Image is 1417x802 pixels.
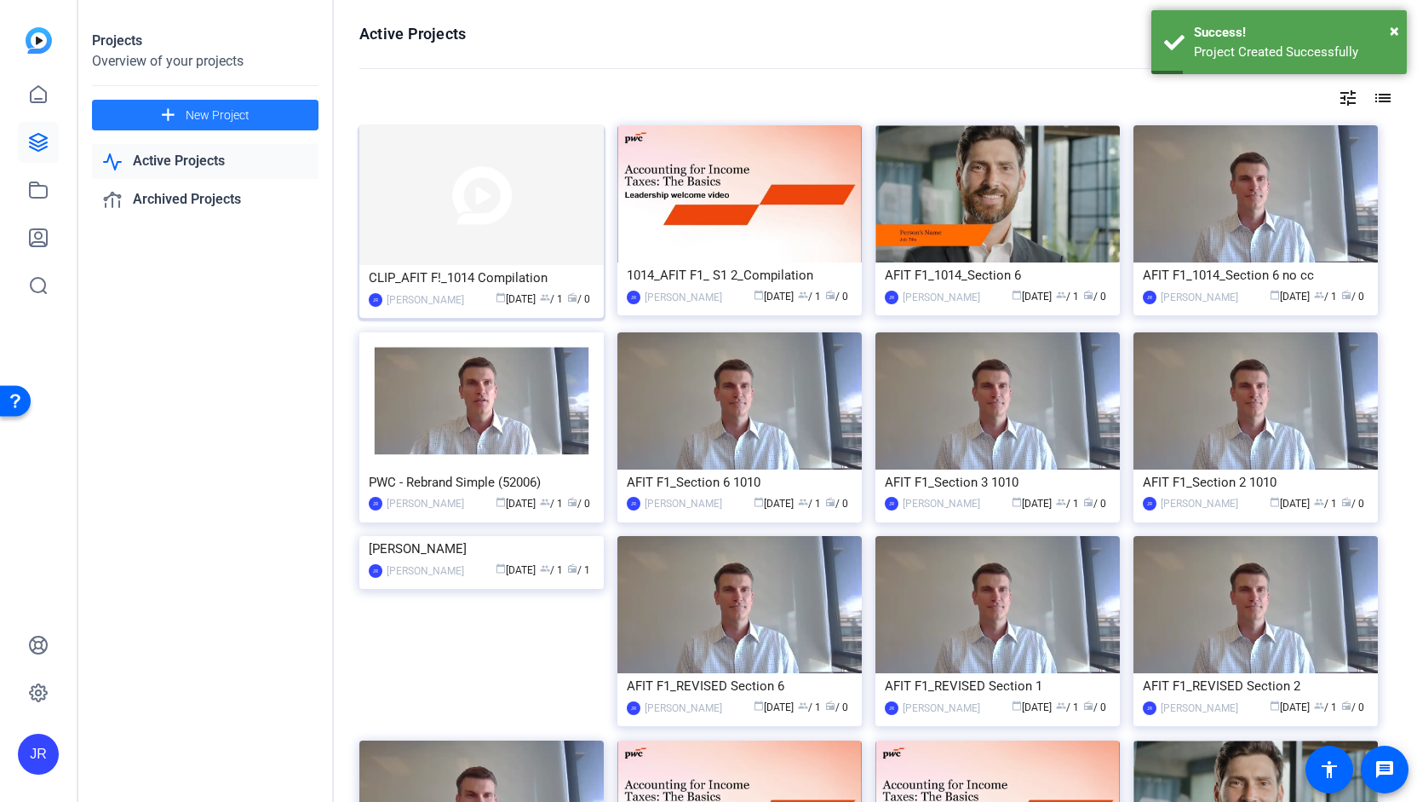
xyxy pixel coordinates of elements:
span: group [1314,290,1324,300]
span: group [798,701,808,711]
div: CLIP_AFIT F!_1014 Compilation [369,265,594,291]
mat-icon: list [1371,88,1391,108]
span: radio [1083,701,1093,711]
span: radio [825,497,835,507]
span: / 1 [1056,701,1079,713]
div: [PERSON_NAME] [1161,700,1238,717]
span: [DATE] [1270,701,1310,713]
div: Success! [1194,23,1394,43]
span: calendar_today [1012,497,1022,507]
div: JR [369,293,382,307]
span: New Project [186,107,250,124]
div: JR [885,497,898,511]
span: group [1056,701,1066,711]
div: [PERSON_NAME] [903,700,980,717]
a: Active Projects [92,144,318,179]
span: calendar_today [754,701,764,711]
span: calendar_today [754,497,764,507]
mat-icon: accessibility [1319,759,1340,780]
span: / 0 [1083,498,1106,510]
span: [DATE] [496,293,536,305]
div: JR [369,497,382,511]
span: / 1 [1056,498,1079,510]
span: / 0 [567,293,590,305]
span: group [540,563,550,574]
div: JR [18,734,59,775]
div: [PERSON_NAME] [387,563,464,580]
div: [PERSON_NAME] [387,495,464,512]
div: JR [885,701,898,715]
div: AFIT F1_1014_Section 6 no cc [1143,263,1368,288]
span: calendar_today [1012,701,1022,711]
div: Projects [92,31,318,51]
span: / 1 [1314,701,1337,713]
span: group [1314,701,1324,711]
mat-icon: tune [1338,88,1358,108]
span: calendar_today [496,563,506,574]
span: [DATE] [754,291,794,303]
span: group [798,497,808,507]
span: / 1 [567,564,590,576]
span: / 0 [567,498,590,510]
div: AFIT F1_REVISED Section 2 [1143,673,1368,699]
span: / 1 [540,564,563,576]
span: / 0 [1083,291,1106,303]
span: group [1056,497,1066,507]
span: / 0 [1341,498,1364,510]
span: / 1 [798,701,821,713]
div: JR [1143,291,1156,304]
span: [DATE] [754,701,794,713]
span: [DATE] [496,564,536,576]
span: / 0 [825,701,848,713]
span: radio [567,292,577,303]
span: × [1390,20,1399,41]
span: radio [1083,290,1093,300]
mat-icon: add [158,105,179,126]
span: group [540,292,550,303]
span: group [1314,497,1324,507]
div: JR [627,291,640,304]
span: radio [1341,497,1351,507]
span: / 1 [798,291,821,303]
span: / 1 [1314,498,1337,510]
div: [PERSON_NAME] [369,536,594,562]
div: JR [1143,701,1156,715]
div: 1014_AFIT F1_ S1 2_Compilation [627,263,852,288]
span: radio [1341,290,1351,300]
span: calendar_today [1270,701,1280,711]
div: JR [369,564,382,578]
span: radio [825,290,835,300]
span: radio [825,701,835,711]
div: JR [1143,497,1156,511]
div: JR [627,701,640,715]
div: [PERSON_NAME] [903,289,980,306]
div: AFIT F1_Section 6 1010 [627,470,852,495]
div: PWC - Rebrand Simple (52006) [369,470,594,495]
span: calendar_today [496,292,506,303]
span: / 1 [798,498,821,510]
span: calendar_today [496,497,506,507]
span: calendar_today [1012,290,1022,300]
span: calendar_today [1270,290,1280,300]
div: Project Created Successfully [1194,43,1394,62]
mat-icon: message [1374,759,1395,780]
span: / 1 [1314,291,1337,303]
div: [PERSON_NAME] [645,700,722,717]
div: [PERSON_NAME] [645,289,722,306]
div: JR [627,497,640,511]
span: / 0 [825,291,848,303]
div: [PERSON_NAME] [387,291,464,309]
span: calendar_today [1270,497,1280,507]
span: group [1056,290,1066,300]
span: [DATE] [496,498,536,510]
span: / 0 [825,498,848,510]
div: AFIT F1_1014_Section 6 [885,263,1110,288]
span: radio [1083,497,1093,507]
span: / 0 [1341,701,1364,713]
span: group [798,290,808,300]
span: radio [1341,701,1351,711]
div: AFIT F1_REVISED Section 6 [627,673,852,699]
div: [PERSON_NAME] [1161,289,1238,306]
img: blue-gradient.svg [26,27,52,54]
div: AFIT F1_Section 3 1010 [885,470,1110,495]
